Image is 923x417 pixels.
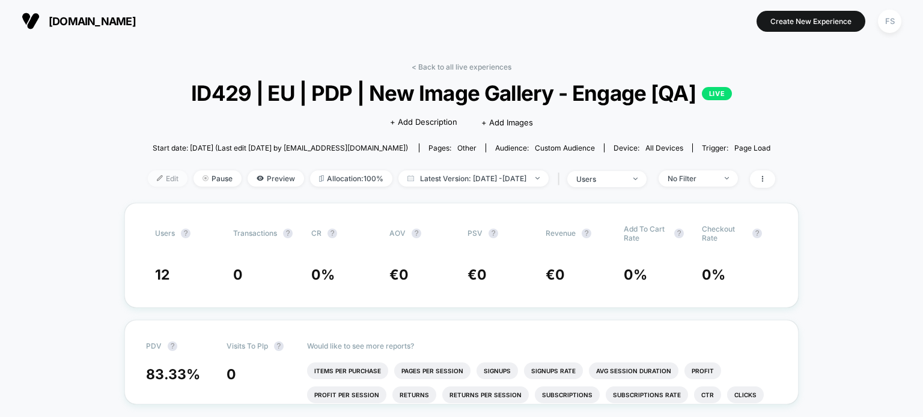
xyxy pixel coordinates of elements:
[702,266,725,283] span: 0 %
[146,366,200,383] span: 83.33 %
[157,175,163,181] img: edit
[168,341,177,351] button: ?
[535,143,595,152] span: Custom Audience
[555,170,567,188] span: |
[878,10,901,33] div: FS
[22,12,40,30] img: Visually logo
[49,15,136,28] span: [DOMAIN_NAME]
[307,386,386,403] li: Profit Per Session
[477,266,487,283] span: 0
[694,386,721,403] li: Ctr
[307,362,388,379] li: Items Per Purchase
[193,170,242,187] span: Pause
[146,341,162,350] span: PDV
[283,229,293,238] button: ?
[307,341,778,350] p: Would like to see more reports?
[684,362,721,379] li: Profit
[233,229,277,238] span: Transactions
[727,386,764,403] li: Clicks
[327,229,337,238] button: ?
[606,386,688,403] li: Subscriptions Rate
[702,224,746,242] span: Checkout Rate
[412,62,511,71] a: < Back to all live experiences
[624,266,647,283] span: 0 %
[489,229,498,238] button: ?
[481,118,533,127] span: + Add Images
[203,175,209,181] img: end
[524,362,583,379] li: Signups Rate
[148,170,187,187] span: Edit
[546,266,565,283] span: €
[535,177,540,179] img: end
[311,229,321,238] span: CR
[468,266,487,283] span: €
[389,266,409,283] span: €
[633,178,638,180] img: end
[624,224,668,242] span: Add To Cart Rate
[535,386,600,403] li: Subscriptions
[179,80,744,106] span: ID429 | EU | PDP | New Image Gallery - Engage [QA]
[155,229,175,238] span: users
[412,229,421,238] button: ?
[477,362,518,379] li: Signups
[233,266,243,283] span: 0
[589,362,678,379] li: Avg Session Duration
[18,11,139,31] button: [DOMAIN_NAME]
[702,87,732,100] p: LIVE
[668,174,716,183] div: No Filter
[389,229,406,238] span: AOV
[555,266,565,283] span: 0
[734,143,770,152] span: Page Load
[546,229,576,238] span: Revenue
[319,175,324,182] img: rebalance
[582,229,591,238] button: ?
[428,143,477,152] div: Pages:
[468,229,483,238] span: PSV
[153,143,408,152] span: Start date: [DATE] (Last edit [DATE] by [EMAIL_ADDRESS][DOMAIN_NAME])
[752,229,762,238] button: ?
[674,229,684,238] button: ?
[392,386,436,403] li: Returns
[181,229,190,238] button: ?
[155,266,169,283] span: 12
[874,9,905,34] button: FS
[274,341,284,351] button: ?
[390,116,457,128] span: + Add Description
[399,266,409,283] span: 0
[702,143,770,152] div: Trigger:
[227,341,268,350] span: Visits To Plp
[604,143,692,152] span: Device:
[645,143,683,152] span: all devices
[248,170,304,187] span: Preview
[757,11,865,32] button: Create New Experience
[495,143,595,152] div: Audience:
[394,362,471,379] li: Pages Per Session
[398,170,549,187] span: Latest Version: [DATE] - [DATE]
[310,170,392,187] span: Allocation: 100%
[311,266,335,283] span: 0 %
[407,175,414,181] img: calendar
[227,366,236,383] span: 0
[442,386,529,403] li: Returns Per Session
[725,177,729,179] img: end
[457,143,477,152] span: other
[576,175,624,184] div: users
